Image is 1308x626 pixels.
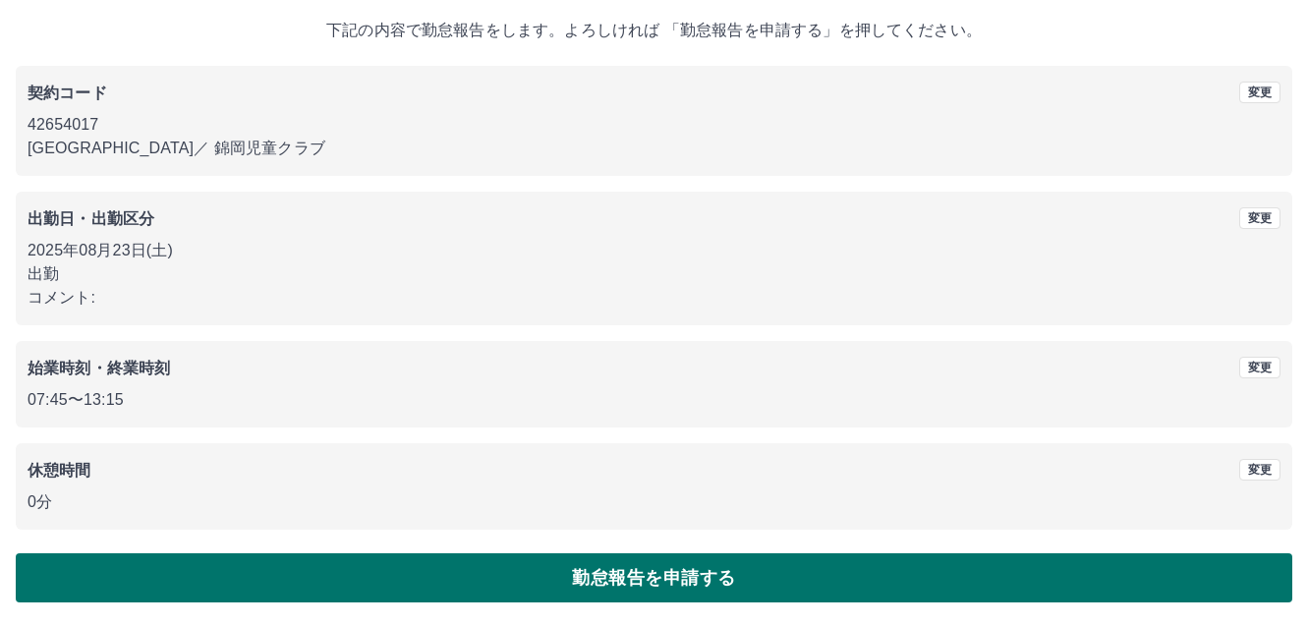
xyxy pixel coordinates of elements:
p: [GEOGRAPHIC_DATA] ／ 錦岡児童クラブ [28,137,1280,160]
button: 変更 [1239,82,1280,103]
button: 変更 [1239,357,1280,378]
p: 下記の内容で勤怠報告をします。よろしければ 「勤怠報告を申請する」を押してください。 [16,19,1292,42]
b: 始業時刻・終業時刻 [28,360,170,376]
button: 勤怠報告を申請する [16,553,1292,602]
b: 契約コード [28,85,107,101]
p: 2025年08月23日(土) [28,239,1280,262]
button: 変更 [1239,459,1280,481]
button: 変更 [1239,207,1280,229]
b: 休憩時間 [28,462,91,479]
p: 42654017 [28,113,1280,137]
p: 0分 [28,490,1280,514]
b: 出勤日・出勤区分 [28,210,154,227]
p: 出勤 [28,262,1280,286]
p: 07:45 〜 13:15 [28,388,1280,412]
p: コメント: [28,286,1280,310]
